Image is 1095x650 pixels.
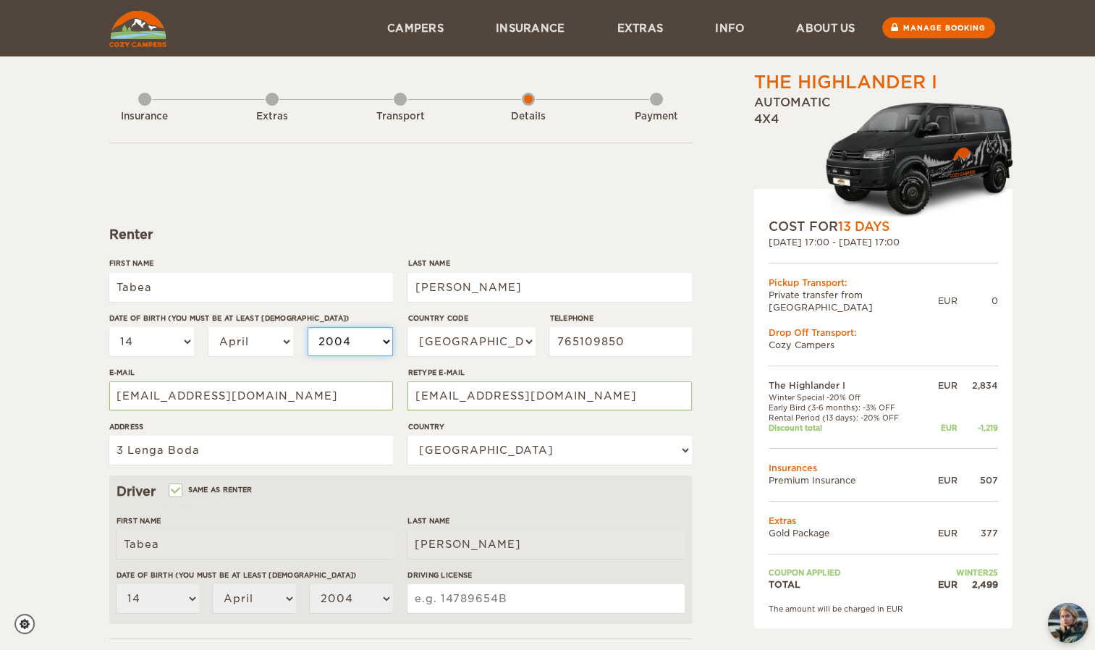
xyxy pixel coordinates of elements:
[769,289,938,313] td: Private transfer from [GEOGRAPHIC_DATA]
[109,226,692,243] div: Renter
[769,392,926,402] td: Winter Special -20% Off
[754,70,937,95] div: The Highlander I
[407,515,684,526] label: Last Name
[769,474,926,486] td: Premium Insurance
[925,423,957,433] div: EUR
[925,474,957,486] div: EUR
[407,381,691,410] input: e.g. example@example.com
[407,421,691,432] label: Country
[117,570,393,581] label: Date of birth (You must be at least [DEMOGRAPHIC_DATA])
[117,483,685,500] div: Driver
[769,604,998,614] div: The amount will be charged in EUR
[769,515,998,527] td: Extras
[957,379,998,392] div: 2,834
[407,258,691,269] label: Last Name
[170,483,253,497] label: Same as renter
[407,273,691,302] input: e.g. Smith
[489,110,568,124] div: Details
[754,95,1012,218] div: Automatic 4x4
[769,326,998,339] div: Drop Off Transport:
[957,474,998,486] div: 507
[14,614,44,634] a: Cookie settings
[117,515,393,526] label: First Name
[109,273,393,302] input: e.g. William
[117,530,393,559] input: e.g. William
[109,258,393,269] label: First Name
[769,277,998,289] div: Pickup Transport:
[105,110,185,124] div: Insurance
[769,339,998,351] td: Cozy Campers
[769,423,926,433] td: Discount total
[957,578,998,591] div: 2,499
[109,381,393,410] input: e.g. example@example.com
[549,327,691,356] input: e.g. 1 234 567 890
[617,110,696,124] div: Payment
[925,567,997,578] td: WINTER25
[769,567,926,578] td: Coupon applied
[549,313,691,324] label: Telephone
[407,584,684,613] input: e.g. 14789654B
[769,413,926,423] td: Rental Period (13 days): -20% OFF
[170,487,179,497] input: Same as renter
[407,367,691,378] label: Retype E-mail
[769,527,926,539] td: Gold Package
[109,313,393,324] label: Date of birth (You must be at least [DEMOGRAPHIC_DATA])
[1048,603,1088,643] button: chat-button
[882,17,995,38] a: Manage booking
[1048,603,1088,643] img: Freyja at Cozy Campers
[360,110,440,124] div: Transport
[838,219,889,234] span: 13 Days
[407,313,535,324] label: Country Code
[769,578,926,591] td: TOTAL
[769,402,926,413] td: Early Bird (3-6 months): -3% OFF
[812,99,1012,218] img: Cozy-3.png
[109,11,166,47] img: Cozy Campers
[407,570,684,581] label: Driving License
[109,421,393,432] label: Address
[925,578,957,591] div: EUR
[407,530,684,559] input: e.g. Smith
[957,423,998,433] div: -1,219
[769,218,998,235] div: COST FOR
[925,379,957,392] div: EUR
[109,367,393,378] label: E-mail
[957,527,998,539] div: 377
[957,295,998,307] div: 0
[925,527,957,539] div: EUR
[769,462,998,474] td: Insurances
[109,436,393,465] input: e.g. Street, City, Zip Code
[769,379,926,392] td: The Highlander I
[769,236,998,248] div: [DATE] 17:00 - [DATE] 17:00
[232,110,312,124] div: Extras
[938,295,957,307] div: EUR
